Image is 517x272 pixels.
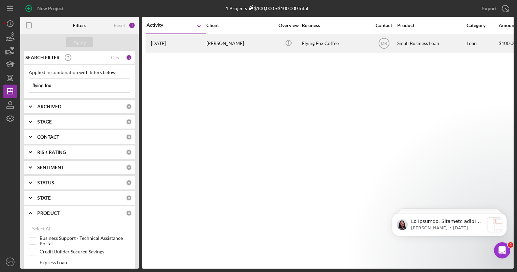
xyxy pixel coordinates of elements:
div: Select All [32,222,52,235]
div: Flying Fox Coffee [302,35,369,52]
b: SENTIMENT [37,165,64,170]
b: STATE [37,195,51,201]
div: New Project [37,2,64,15]
div: Small Business Loan [397,35,465,52]
div: $100,000 [247,5,274,11]
text: MR [381,41,387,46]
label: Business Support - Technical Assistance Portal [40,237,130,244]
text: WB [7,260,13,264]
b: STATUS [37,180,54,185]
b: Filters [73,23,86,28]
div: 1 [126,54,132,61]
b: SEARCH FILTER [25,55,60,60]
button: Apply [66,37,93,47]
div: 1 Projects • $100,000 Total [226,5,308,11]
div: Applied in combination with filters below [29,70,130,75]
button: Select All [29,222,55,235]
div: Loan [467,35,498,52]
time: 2025-09-08 17:26 [151,41,166,46]
b: CONTACT [37,134,59,140]
div: 0 [126,180,132,186]
b: ARCHIVED [37,104,61,109]
div: 1 [129,22,135,29]
div: 0 [126,104,132,110]
iframe: Intercom live chat [494,242,510,258]
div: Clear [111,55,122,60]
div: Business [302,23,369,28]
p: Message from Christina, sent 22w ago [29,25,103,31]
div: 0 [126,164,132,171]
div: 0 [126,195,132,201]
div: 0 [126,149,132,155]
span: 4 [508,242,513,248]
div: 0 [126,210,132,216]
label: Express Loan [40,259,130,266]
label: Credit Builder Secured Savings [40,248,130,255]
b: RISK RATING [37,150,66,155]
div: 0 [126,119,132,125]
iframe: Intercom notifications message [382,200,517,254]
div: Apply [73,37,86,47]
button: New Project [20,2,70,15]
div: Contact [371,23,397,28]
button: WB [3,255,17,269]
div: Activity [147,22,176,28]
b: STAGE [37,119,52,124]
div: Client [206,23,274,28]
button: Export [475,2,514,15]
div: Category [467,23,498,28]
div: Export [482,2,497,15]
div: Reset [114,23,125,28]
div: Overview [276,23,301,28]
div: 0 [126,134,132,140]
div: Product [397,23,465,28]
div: [PERSON_NAME] [206,35,274,52]
b: PRODUCT [37,210,60,216]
